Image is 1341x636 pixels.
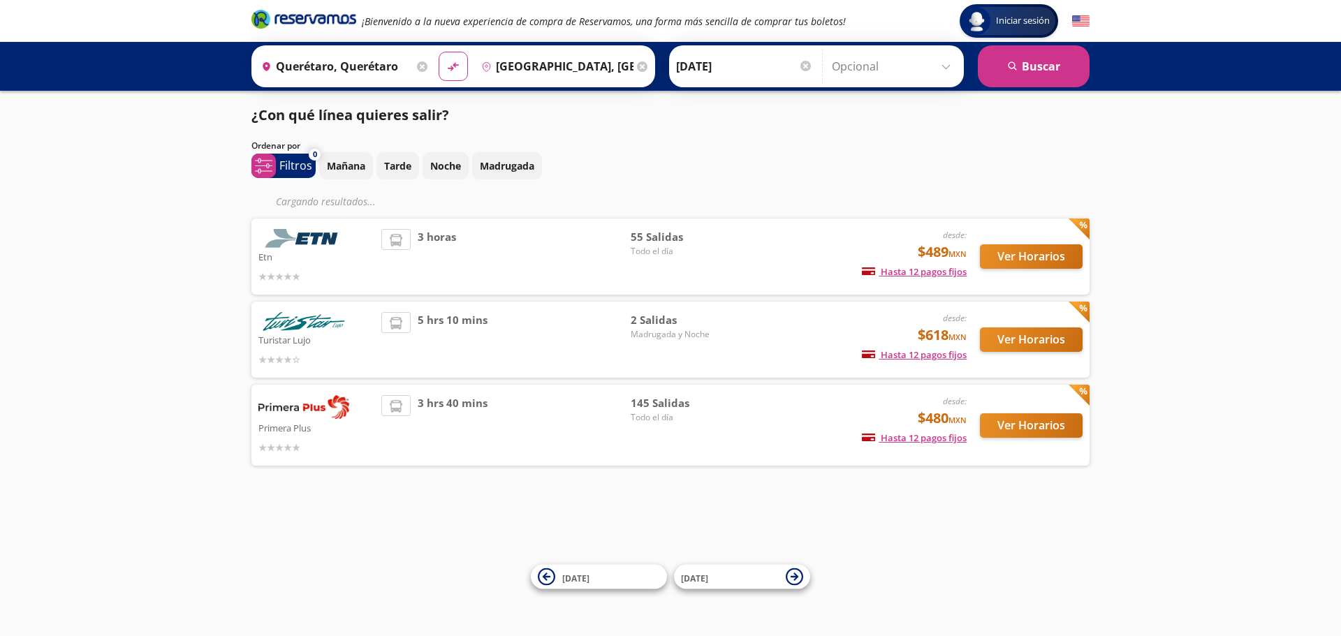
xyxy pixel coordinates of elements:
[251,140,300,152] p: Ordenar por
[531,565,667,589] button: [DATE]
[472,152,542,179] button: Madrugada
[258,248,374,265] p: Etn
[256,49,413,84] input: Buscar Origen
[862,265,967,278] span: Hasta 12 pagos fijos
[862,431,967,444] span: Hasta 12 pagos fijos
[918,242,967,262] span: $489
[948,415,967,425] small: MXN
[258,331,374,348] p: Turistar Lujo
[631,229,728,245] span: 55 Salidas
[279,157,312,174] p: Filtros
[327,158,365,173] p: Mañana
[676,49,813,84] input: Elegir Fecha
[862,348,967,361] span: Hasta 12 pagos fijos
[258,229,349,248] img: Etn
[430,158,461,173] p: Noche
[362,15,846,28] em: ¡Bienvenido a la nueva experiencia de compra de Reservamos, una forma más sencilla de comprar tus...
[918,408,967,429] span: $480
[631,245,728,258] span: Todo el día
[681,572,708,584] span: [DATE]
[631,328,728,341] span: Madrugada y Noche
[251,154,316,178] button: 0Filtros
[418,312,488,367] span: 5 hrs 10 mins
[276,195,376,208] em: Cargando resultados ...
[562,572,589,584] span: [DATE]
[980,413,1083,438] button: Ver Horarios
[978,45,1090,87] button: Buscar
[980,244,1083,269] button: Ver Horarios
[943,395,967,407] em: desde:
[948,249,967,259] small: MXN
[258,312,349,331] img: Turistar Lujo
[832,49,957,84] input: Opcional
[943,312,967,324] em: desde:
[319,152,373,179] button: Mañana
[384,158,411,173] p: Tarde
[980,327,1083,352] button: Ver Horarios
[476,49,633,84] input: Buscar Destino
[918,325,967,346] span: $618
[990,14,1055,28] span: Iniciar sesión
[1072,13,1090,30] button: English
[943,229,967,241] em: desde:
[631,312,728,328] span: 2 Salidas
[423,152,469,179] button: Noche
[251,105,449,126] p: ¿Con qué línea quieres salir?
[251,8,356,34] a: Brand Logo
[418,395,488,455] span: 3 hrs 40 mins
[313,149,317,161] span: 0
[631,395,728,411] span: 145 Salidas
[674,565,810,589] button: [DATE]
[258,419,374,436] p: Primera Plus
[258,395,349,419] img: Primera Plus
[948,332,967,342] small: MXN
[631,411,728,424] span: Todo el día
[418,229,456,284] span: 3 horas
[480,158,534,173] p: Madrugada
[251,8,356,29] i: Brand Logo
[376,152,419,179] button: Tarde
